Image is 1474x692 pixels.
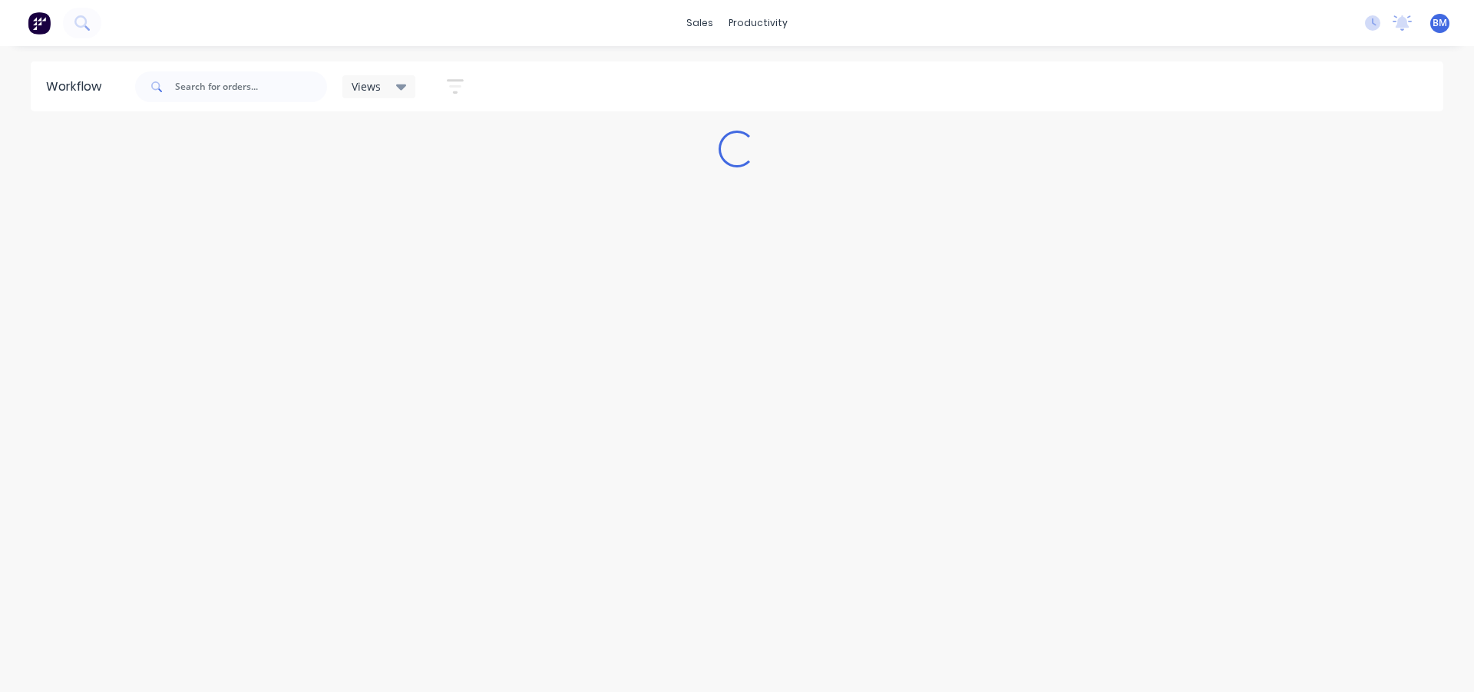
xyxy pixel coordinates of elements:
[679,12,721,35] div: sales
[46,78,109,96] div: Workflow
[28,12,51,35] img: Factory
[1433,16,1447,30] span: BM
[175,71,327,102] input: Search for orders...
[352,78,381,94] span: Views
[721,12,795,35] div: productivity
